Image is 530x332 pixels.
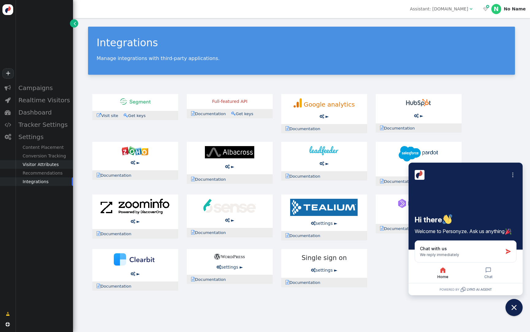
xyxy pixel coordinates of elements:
div: Conversion Tracking [15,152,73,160]
span:  [5,85,11,91]
a: + [2,68,13,79]
span:  [131,219,135,224]
div: Dashboard [15,106,73,119]
span:  [5,134,11,140]
span:  [5,122,11,128]
span:  [6,311,10,317]
span:  [286,280,290,285]
span:  [124,113,128,118]
img: clearbit.svg [114,253,156,266]
a:  [2,308,14,319]
a: Documentation [380,126,419,130]
span:  [286,126,290,131]
img: zoho-100x35.png [122,146,148,155]
div: Recommendations [15,169,73,177]
img: pardot-128x50.png [399,146,438,161]
a: Documentation [97,284,135,289]
span:  [414,114,419,118]
span:  [311,221,316,225]
a:  ► [131,219,140,224]
div: No Name [504,6,526,12]
a:  [70,19,78,28]
img: leadfeeder-logo.svg [309,146,338,155]
a: Documentation [380,179,419,184]
img: segment-100x21.png [120,98,151,105]
img: leadrebel-logo.svg [398,199,439,208]
div: Content Placement [15,143,73,152]
span:  [97,113,101,118]
span:  [131,160,135,165]
span: Single sign on [300,253,348,263]
span:  [286,174,290,178]
span:  [5,97,11,103]
img: ga-logo-45x50.png [294,98,302,108]
div: Full-featured API [191,98,268,105]
div: Settings [15,131,73,143]
span:  [5,109,11,115]
a: settings ► [311,268,337,273]
span:  [320,114,324,119]
span: Google analytics [304,101,355,108]
div: Visitor Attributes [15,160,73,169]
span:  [191,177,195,181]
span:  [380,126,384,130]
a: Documentation [286,280,324,285]
img: hubspot-100x37.png [406,98,431,108]
a: settings ► [217,265,243,270]
img: wordpress-100x20.png [214,254,245,260]
img: zoominfo-224x50.png [101,199,169,214]
div: Integrations [97,35,506,51]
span:  [191,111,195,116]
img: logo-icon.svg [2,4,13,15]
a:  ► [320,114,329,119]
a:  ► [131,160,140,165]
span:  [380,179,384,183]
a: settings ► [311,221,337,226]
a:  ► [320,161,329,166]
span:  [486,4,489,9]
a:  ► [414,113,423,118]
a: Get keys [231,111,257,116]
span:  [131,272,135,276]
a: Documentation [191,177,230,182]
a:  ► [225,218,234,223]
div: Tracker Settings [15,119,73,131]
span:  [6,322,10,326]
span:  [320,161,324,166]
div: Assistant: [DOMAIN_NAME] [410,6,468,12]
span:  [191,230,195,235]
div: Integrations [15,177,73,186]
span:  [217,265,221,269]
a: Documentation [286,174,324,179]
img: 6sense-logo.svg [203,199,256,213]
a: Documentation [380,226,419,231]
div: Realtime Visitors [15,94,73,106]
span:  [97,231,101,236]
span:  [225,164,230,169]
p: Manage integrations with third-party applications. [97,55,506,61]
a: Documentation [97,173,135,178]
span:  [231,111,236,116]
span:  [225,218,230,222]
img: albacross-logo.svg [205,146,254,158]
span:  [74,20,76,27]
span:  [311,268,316,272]
a:  ► [131,271,140,276]
a: Documentation [97,232,135,236]
a: Documentation [286,126,324,131]
span:  [483,7,488,11]
a:  ► [225,164,234,169]
span:  [97,284,101,288]
a:   [482,6,489,12]
img: tealium-logo-210x50.png [290,199,358,216]
a: Documentation [191,111,230,116]
span:  [470,7,472,11]
span:  [191,277,195,281]
a: Documentation [191,230,230,235]
a: Documentation [286,233,324,238]
div: Campaigns [15,82,73,94]
span:  [97,173,101,177]
div: N [491,4,501,14]
span:  [380,226,384,231]
a: Get keys [124,113,150,118]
